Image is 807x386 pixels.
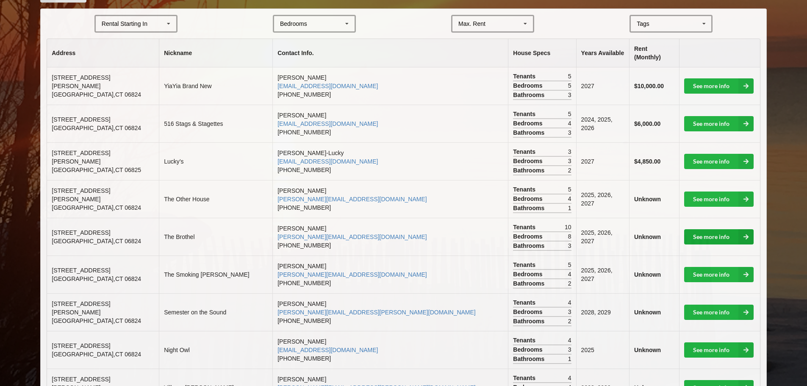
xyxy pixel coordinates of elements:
[277,83,378,89] a: [EMAIL_ADDRESS][DOMAIN_NAME]
[159,331,272,369] td: Night Owl
[568,298,571,307] span: 4
[102,21,147,27] div: Rental Starting In
[272,331,508,369] td: [PERSON_NAME] [PHONE_NUMBER]
[568,166,571,175] span: 2
[159,67,272,105] td: YiaYia Brand New
[568,91,571,99] span: 3
[52,125,141,131] span: [GEOGRAPHIC_DATA] , CT 06824
[629,39,679,67] th: Rent (Monthly)
[634,309,661,316] b: Unknown
[513,91,546,99] span: Bathrooms
[568,374,571,382] span: 4
[52,342,110,349] span: [STREET_ADDRESS]
[52,300,110,316] span: [STREET_ADDRESS][PERSON_NAME]
[576,39,629,67] th: Years Available
[513,204,546,212] span: Bathrooms
[52,351,141,358] span: [GEOGRAPHIC_DATA] , CT 06824
[277,120,378,127] a: [EMAIL_ADDRESS][DOMAIN_NAME]
[568,157,571,165] span: 3
[159,142,272,180] td: Lucky’s
[684,305,754,320] a: See more info
[159,255,272,293] td: The Smoking [PERSON_NAME]
[513,147,538,156] span: Tenants
[513,166,546,175] span: Bathrooms
[47,39,159,67] th: Address
[513,72,538,81] span: Tenants
[568,185,571,194] span: 5
[576,67,629,105] td: 2027
[634,158,660,165] b: $4,850.00
[513,128,546,137] span: Bathrooms
[159,218,272,255] td: The Brothel
[684,342,754,358] a: See more info
[684,267,754,282] a: See more info
[159,293,272,331] td: Semester on the Sound
[272,180,508,218] td: [PERSON_NAME] [PHONE_NUMBER]
[634,233,661,240] b: Unknown
[513,355,546,363] span: Bathrooms
[568,279,571,288] span: 2
[52,91,141,98] span: [GEOGRAPHIC_DATA] , CT 06824
[458,21,485,27] div: Max. Rent
[513,298,538,307] span: Tenants
[568,336,571,344] span: 4
[568,81,571,90] span: 5
[568,232,571,241] span: 8
[52,167,141,173] span: [GEOGRAPHIC_DATA] , CT 06825
[52,317,141,324] span: [GEOGRAPHIC_DATA] , CT 06824
[576,142,629,180] td: 2027
[513,223,538,231] span: Tenants
[513,345,544,354] span: Bedrooms
[568,204,571,212] span: 1
[513,81,544,90] span: Bedrooms
[513,242,546,250] span: Bathrooms
[513,261,538,269] span: Tenants
[576,105,629,142] td: 2024, 2025, 2026
[576,331,629,369] td: 2025
[634,83,664,89] b: $10,000.00
[513,374,538,382] span: Tenants
[568,345,571,354] span: 3
[52,238,141,244] span: [GEOGRAPHIC_DATA] , CT 06824
[513,232,544,241] span: Bedrooms
[277,196,427,203] a: [PERSON_NAME][EMAIL_ADDRESS][DOMAIN_NAME]
[634,120,660,127] b: $6,000.00
[568,270,571,278] span: 4
[635,19,662,28] div: Tags
[52,187,110,203] span: [STREET_ADDRESS][PERSON_NAME]
[568,355,571,363] span: 1
[684,229,754,244] a: See more info
[508,39,576,67] th: House Specs
[634,347,661,353] b: Unknown
[52,229,110,236] span: [STREET_ADDRESS]
[52,116,110,123] span: [STREET_ADDRESS]
[684,78,754,94] a: See more info
[684,154,754,169] a: See more info
[272,218,508,255] td: [PERSON_NAME] [PHONE_NUMBER]
[159,105,272,142] td: 516 Stags & Stagettes
[513,157,544,165] span: Bedrooms
[272,39,508,67] th: Contact Info.
[568,72,571,81] span: 5
[272,255,508,293] td: [PERSON_NAME] [PHONE_NUMBER]
[568,110,571,118] span: 5
[568,317,571,325] span: 2
[576,218,629,255] td: 2025, 2026, 2027
[280,21,307,27] div: Bedrooms
[513,110,538,118] span: Tenants
[513,279,546,288] span: Bathrooms
[634,271,661,278] b: Unknown
[684,116,754,131] a: See more info
[272,105,508,142] td: [PERSON_NAME] [PHONE_NUMBER]
[568,119,571,128] span: 4
[568,242,571,250] span: 3
[277,158,378,165] a: [EMAIL_ADDRESS][DOMAIN_NAME]
[513,119,544,128] span: Bedrooms
[513,194,544,203] span: Bedrooms
[159,39,272,67] th: Nickname
[634,196,661,203] b: Unknown
[568,128,571,137] span: 3
[272,142,508,180] td: [PERSON_NAME]-Lucky [PHONE_NUMBER]
[568,308,571,316] span: 3
[568,261,571,269] span: 5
